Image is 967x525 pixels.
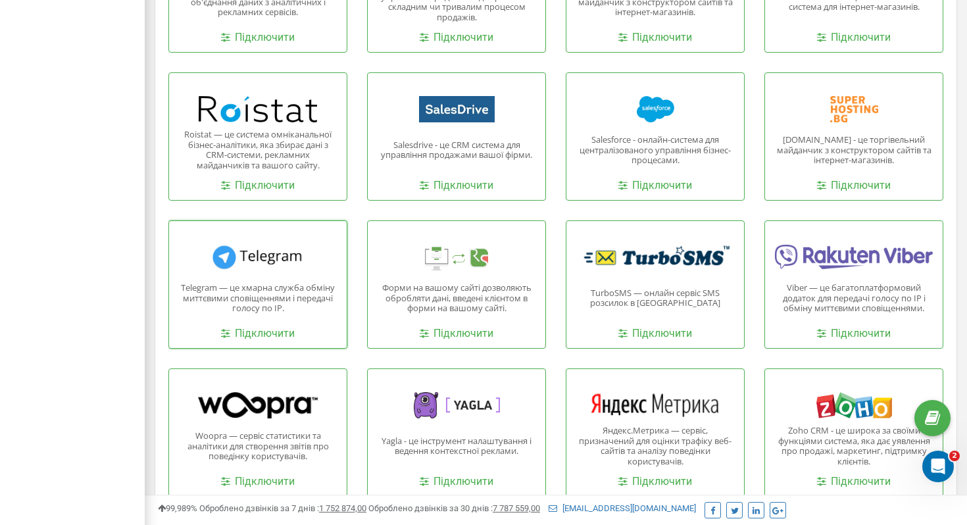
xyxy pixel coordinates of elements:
[179,431,337,462] p: Woopra — сервіс статистики та аналітики для створення звітів про поведінку користувачів.
[493,503,540,513] u: 7 787 559,00
[378,436,535,457] p: Yagla - це інструмент налаштування і ведення контекстної реклами.
[775,426,933,466] p: Zoho CRM - це широка за своїми функціями система, яка дає уявлення про продажі, маркетинг, підтри...
[817,474,891,489] a: Підключити
[576,135,734,166] p: Salesforce - онлайн-система для централізованого управління бізнес-процесами.
[368,503,540,513] span: Оброблено дзвінків за 30 днів :
[618,30,692,45] a: Підключити
[576,288,734,309] p: TurboSMS — онлайн сервіс SMS розсилок в [GEOGRAPHIC_DATA]
[420,326,493,341] a: Підключити
[420,30,493,45] a: Підключити
[576,426,734,466] p: Яндекс.Метрика — сервіс, призначений для оцінки трафіку веб-сайтів та аналізу поведінки користува...
[378,140,535,161] p: Salesdrive - це CRM система для управління продажами вашої фірми.
[618,178,692,193] a: Підключити
[221,178,295,193] a: Підключити
[817,30,891,45] a: Підключити
[817,326,891,341] a: Підключити
[549,503,696,513] a: [EMAIL_ADDRESS][DOMAIN_NAME]
[618,326,692,341] a: Підключити
[179,130,337,170] p: Roistat — це система омніканальної бізнес-аналітики, яка збирає дані з CRM-системи, рекламних май...
[775,135,933,166] p: [DOMAIN_NAME] - це торгівельний майданчик з конструктором сайтів та інтернет-магазинів.
[775,283,933,314] p: Viber — це багатоплатформовий додаток для передачі голосу по IP і обміну миттєвими сповіщеннями.
[817,178,891,193] a: Підключити
[221,326,295,341] a: Підключити
[199,503,366,513] span: Оброблено дзвінків за 7 днів :
[949,451,960,461] span: 2
[922,451,954,482] iframe: Intercom live chat
[420,178,493,193] a: Підключити
[378,283,535,314] p: Форми на вашому сайті дозволяють обробляти дані, введені клієнтом в форми на вашому сайті.
[179,283,337,314] p: Telegram — це хмарна служба обміну миттєвими сповіщеннями і передачі голосу по IP.
[158,503,197,513] span: 99,989%
[221,474,295,489] a: Підключити
[319,503,366,513] u: 1 752 874,00
[420,474,493,489] a: Підключити
[221,30,295,45] a: Підключити
[618,474,692,489] a: Підключити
